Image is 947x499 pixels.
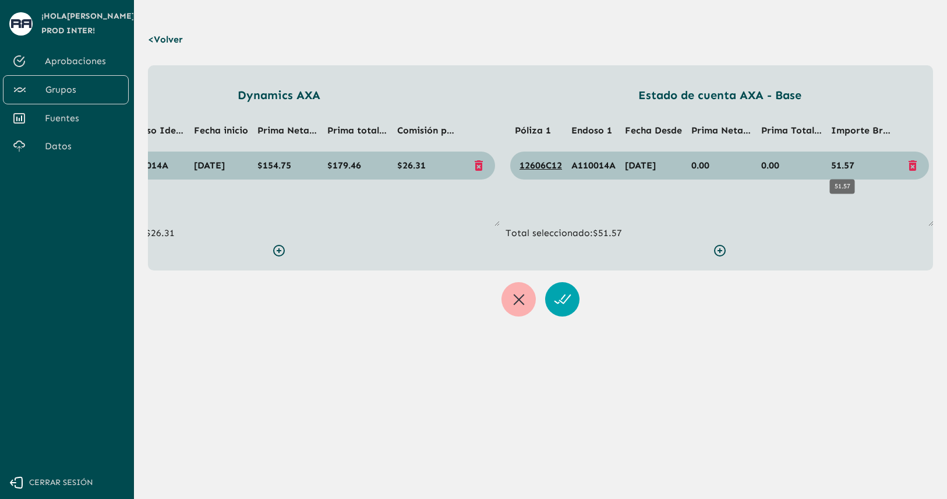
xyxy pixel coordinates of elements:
span: Aprobaciones [45,54,119,68]
span: Importe Bruto Nacional [831,125,941,136]
span: Prima Neta MXN [257,125,333,136]
span: $154.75 [257,160,291,171]
a: Datos [3,132,129,160]
span: 28/02/2025 [625,160,656,171]
span: Fecha Desde [625,125,682,136]
span: Endoso Identificado [124,125,217,136]
span: $179.46 [327,160,361,171]
span: Prima total MXN [327,125,403,136]
span: 0.00 [761,160,779,171]
button: delete [901,154,924,177]
button: delete [467,154,490,177]
p: Dynamics AXA [58,86,500,104]
span: Comisión prima neta MXN [397,125,515,136]
span: ¡Hola [PERSON_NAME] Prod Inter ! [41,9,135,38]
a: Fuentes [3,104,129,132]
span: Prima Total OK [761,125,831,136]
span: A110014A [571,160,616,171]
span: 28/02/2025 [194,160,225,171]
span: Endoso 1 [571,125,612,136]
span: Fecha inicio [194,125,248,136]
a: 12606C12 [520,160,562,171]
span: Fuentes [45,111,119,125]
p: Total seleccionado: $51.57 [506,226,934,240]
img: avatar [11,19,31,28]
span: Datos [45,139,119,153]
span: Póliza 1 [515,125,551,136]
span: Cerrar sesión [29,476,93,490]
div: 51.57 [830,180,855,194]
span: 51.57 [831,160,854,171]
p: < Volver [148,23,189,56]
span: 0.00 [691,160,709,171]
span: $26.31 [397,160,426,171]
p: Estado de cuenta AXA - Base [506,86,934,104]
span: Prima Neta OK [691,125,759,136]
a: Aprobaciones [3,47,129,75]
a: Grupos [3,75,129,104]
p: Total seleccionado: $26.31 [58,226,500,240]
span: Grupos [45,83,119,97]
